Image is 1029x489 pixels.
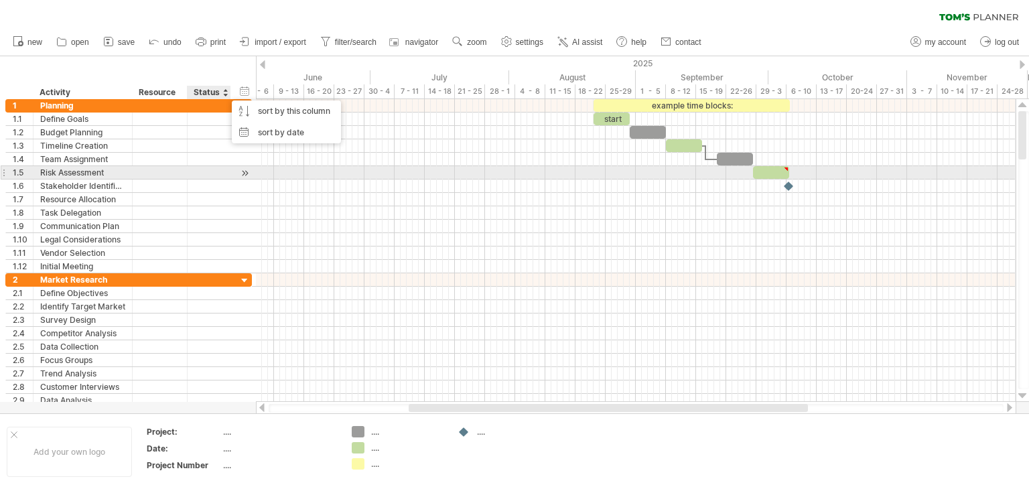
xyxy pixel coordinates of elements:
[40,86,125,99] div: Activity
[40,260,125,273] div: Initial Meeting
[40,354,125,366] div: Focus Groups
[274,84,304,98] div: 9 - 13
[545,84,575,98] div: 11 - 15
[425,84,455,98] div: 14 - 18
[594,113,630,125] div: start
[40,99,125,112] div: Planning
[387,33,442,51] a: navigator
[317,33,381,51] a: filter/search
[40,273,125,286] div: Market Research
[118,38,135,47] span: save
[223,460,336,471] div: ....
[13,354,33,366] div: 2.6
[223,443,336,454] div: ....
[13,327,33,340] div: 2.4
[40,247,125,259] div: Vendor Selection
[71,38,89,47] span: open
[192,33,230,51] a: print
[467,38,486,47] span: zoom
[13,233,33,246] div: 1.10
[40,380,125,393] div: Customer Interviews
[817,84,847,98] div: 13 - 17
[13,367,33,380] div: 2.7
[13,193,33,206] div: 1.7
[244,84,274,98] div: 2 - 6
[13,153,33,165] div: 1.4
[364,84,395,98] div: 30 - 4
[937,84,967,98] div: 10 - 14
[13,206,33,219] div: 1.8
[244,70,370,84] div: June 2025
[40,113,125,125] div: Define Goals
[756,84,786,98] div: 29 - 3
[631,38,646,47] span: help
[13,287,33,299] div: 2.1
[13,273,33,286] div: 2
[40,300,125,313] div: Identify Target Market
[53,33,93,51] a: open
[877,84,907,98] div: 27 - 31
[13,300,33,313] div: 2.2
[636,70,768,84] div: September 2025
[40,367,125,380] div: Trend Analysis
[13,340,33,353] div: 2.5
[13,394,33,407] div: 2.9
[515,84,545,98] div: 4 - 8
[236,33,310,51] a: import / export
[371,442,444,453] div: ....
[509,70,636,84] div: August 2025
[40,327,125,340] div: Competitor Analysis
[139,86,180,99] div: Resource
[405,38,438,47] span: navigator
[449,33,490,51] a: zoom
[304,84,334,98] div: 16 - 20
[194,86,223,99] div: Status
[40,193,125,206] div: Resource Allocation
[7,427,132,477] div: Add your own logo
[847,84,877,98] div: 20-24
[40,139,125,152] div: Timeline Creation
[554,33,606,51] a: AI assist
[967,84,998,98] div: 17 - 21
[516,38,543,47] span: settings
[370,70,509,84] div: July 2025
[13,139,33,152] div: 1.3
[696,84,726,98] div: 15 - 19
[768,70,907,84] div: October 2025
[572,38,602,47] span: AI assist
[13,220,33,232] div: 1.9
[666,84,696,98] div: 8 - 12
[147,426,220,437] div: Project:
[40,394,125,407] div: Data Analysis
[606,84,636,98] div: 25-29
[334,84,364,98] div: 23 - 27
[13,313,33,326] div: 2.3
[100,33,139,51] a: save
[40,126,125,139] div: Budget Planning
[223,426,336,437] div: ....
[613,33,650,51] a: help
[9,33,46,51] a: new
[147,460,220,471] div: Project Number
[726,84,756,98] div: 22-26
[907,84,937,98] div: 3 - 7
[13,166,33,179] div: 1.5
[485,84,515,98] div: 28 - 1
[371,458,444,470] div: ....
[13,260,33,273] div: 1.12
[13,113,33,125] div: 1.1
[13,380,33,393] div: 2.8
[163,38,182,47] span: undo
[995,38,1019,47] span: log out
[210,38,226,47] span: print
[575,84,606,98] div: 18 - 22
[40,233,125,246] div: Legal Considerations
[907,70,1028,84] div: November 2025
[13,180,33,192] div: 1.6
[40,206,125,219] div: Task Delegation
[907,33,970,51] a: my account
[371,426,444,437] div: ....
[40,166,125,179] div: Risk Assessment
[40,153,125,165] div: Team Assignment
[255,38,306,47] span: import / export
